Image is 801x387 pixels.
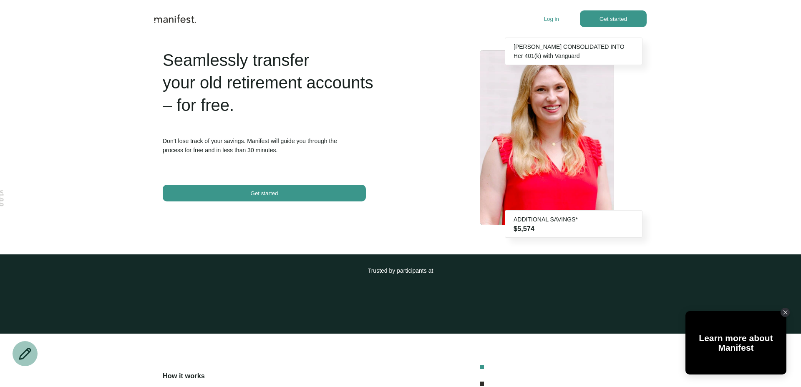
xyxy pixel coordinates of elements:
[514,224,634,233] h3: $5,574
[544,16,559,22] button: Log in
[781,308,790,317] div: Close Tolstoy widget
[480,50,614,229] img: Meredith
[163,49,377,116] h1: Seamlessly transfer your old retirement accounts – for free.
[163,136,377,155] p: Don’t lose track of your savings. Manifest will guide you through the process for free and in les...
[580,10,647,27] button: Get started
[685,311,786,374] div: Tolstoy bubble widget
[514,215,634,224] div: ADDITIONAL SAVINGS*
[163,185,366,201] button: Get started
[685,311,786,374] div: Open Tolstoy widget
[685,311,786,374] div: Open Tolstoy
[514,42,634,51] div: [PERSON_NAME] CONSOLIDATED INTO
[514,51,634,60] div: Her 401(k) with Vanguard
[163,371,349,380] h3: How it works
[685,333,786,352] div: Learn more about Manifest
